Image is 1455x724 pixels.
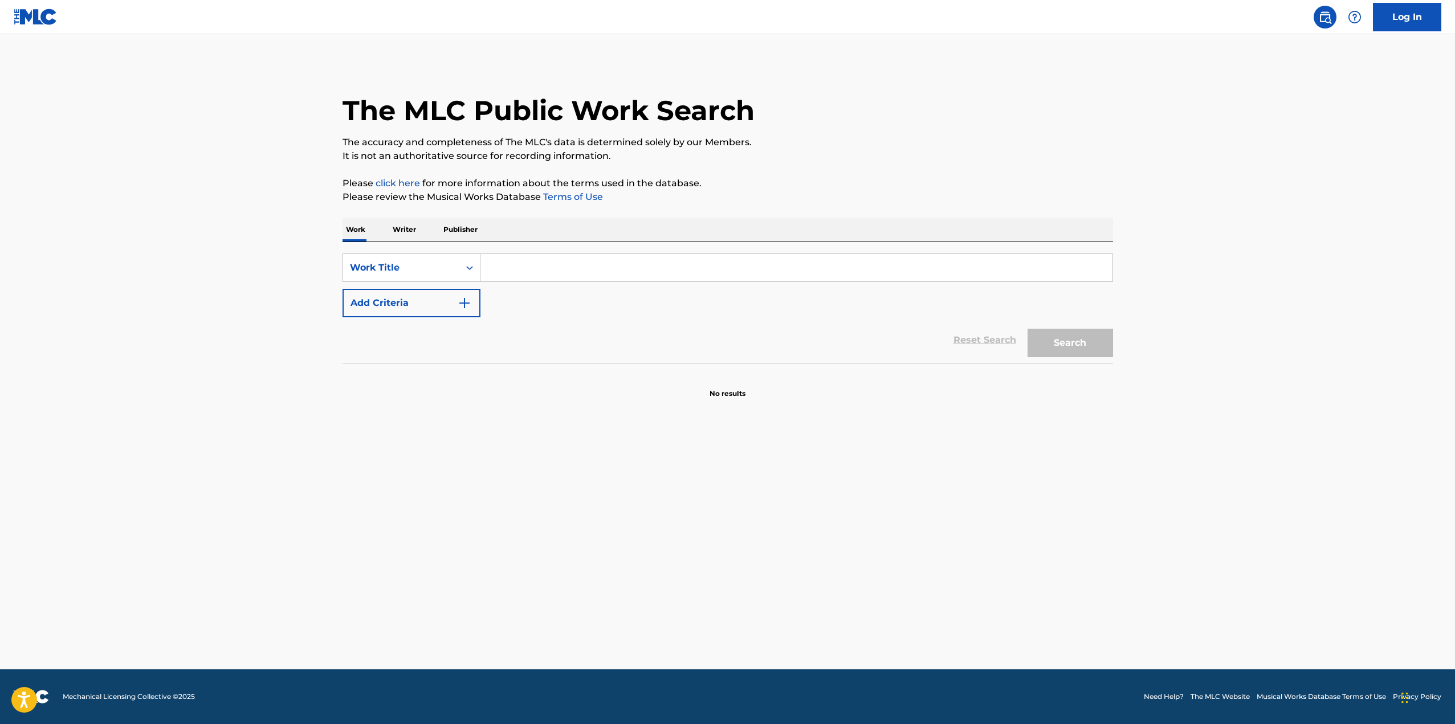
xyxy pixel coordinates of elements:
[14,9,58,25] img: MLC Logo
[376,178,420,189] a: click here
[1398,669,1455,724] iframe: Chat Widget
[1257,692,1386,702] a: Musical Works Database Terms of Use
[440,218,481,242] p: Publisher
[343,177,1113,190] p: Please for more information about the terms used in the database.
[343,218,369,242] p: Work
[14,690,49,703] img: logo
[343,253,1113,363] form: Search Form
[458,296,471,310] img: 9d2ae6d4665cec9f34b9.svg
[1348,10,1362,24] img: help
[389,218,419,242] p: Writer
[1373,3,1441,31] a: Log In
[343,289,480,317] button: Add Criteria
[1144,692,1184,702] a: Need Help?
[1343,6,1366,28] div: Help
[63,692,195,702] span: Mechanical Licensing Collective © 2025
[1401,681,1408,715] div: Drag
[1191,692,1250,702] a: The MLC Website
[1314,6,1336,28] a: Public Search
[343,190,1113,204] p: Please review the Musical Works Database
[343,149,1113,163] p: It is not an authoritative source for recording information.
[350,261,453,275] div: Work Title
[541,191,603,202] a: Terms of Use
[343,136,1113,149] p: The accuracy and completeness of The MLC's data is determined solely by our Members.
[1393,692,1441,702] a: Privacy Policy
[710,375,745,399] p: No results
[1318,10,1332,24] img: search
[343,93,755,128] h1: The MLC Public Work Search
